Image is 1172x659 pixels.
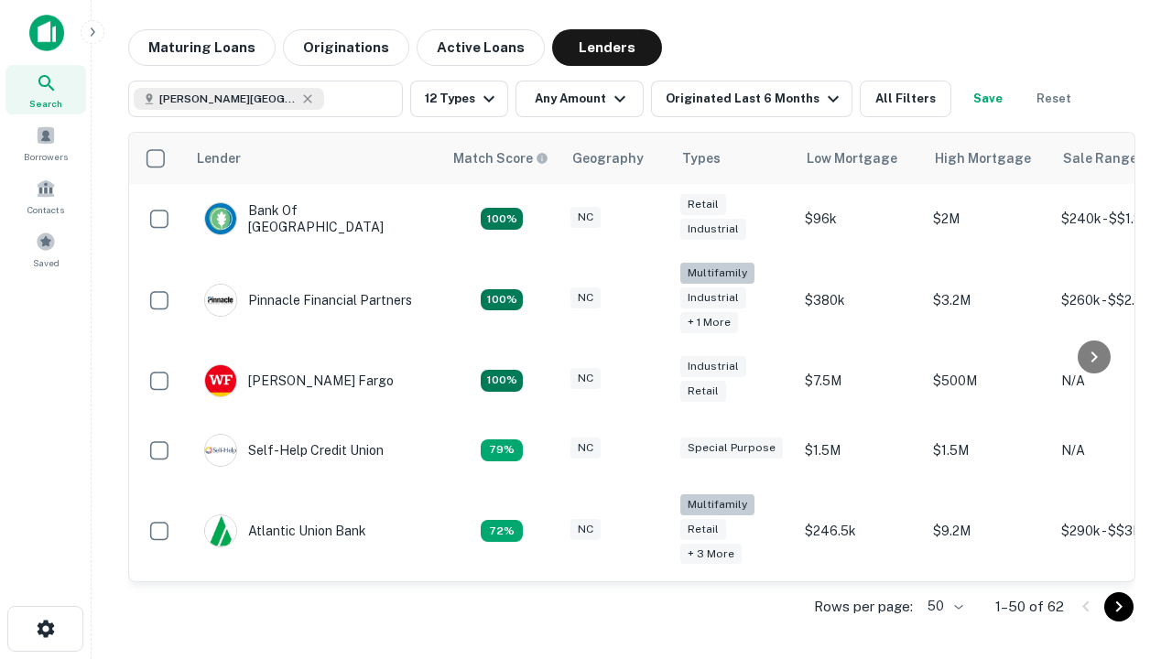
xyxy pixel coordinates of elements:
td: $1.5M [924,416,1052,485]
div: NC [570,519,601,540]
button: Go to next page [1104,592,1134,621]
div: Matching Properties: 10, hasApolloMatch: undefined [481,520,523,542]
img: picture [205,435,236,466]
p: Rows per page: [814,596,913,618]
button: Maturing Loans [128,29,276,66]
span: Contacts [27,202,64,217]
div: + 3 more [680,544,742,565]
div: + 1 more [680,312,738,333]
div: Multifamily [680,263,754,284]
button: Originations [283,29,409,66]
td: $3.2M [924,254,1052,346]
div: NC [570,368,601,389]
span: Search [29,96,62,111]
td: $96k [796,184,924,254]
div: Matching Properties: 25, hasApolloMatch: undefined [481,289,523,311]
div: Retail [680,519,726,540]
div: Matching Properties: 14, hasApolloMatch: undefined [481,208,523,230]
td: $380k [796,254,924,346]
div: Capitalize uses an advanced AI algorithm to match your search with the best lender. The match sco... [453,148,548,168]
div: [PERSON_NAME] Fargo [204,364,394,397]
button: Originated Last 6 Months [651,81,852,117]
div: Geography [572,147,644,169]
td: $500M [924,346,1052,416]
img: picture [205,285,236,316]
div: Low Mortgage [807,147,897,169]
div: Self-help Credit Union [204,434,384,467]
th: Low Mortgage [796,133,924,184]
th: Capitalize uses an advanced AI algorithm to match your search with the best lender. The match sco... [442,133,561,184]
div: Bank Of [GEOGRAPHIC_DATA] [204,202,424,235]
div: Pinnacle Financial Partners [204,284,412,317]
button: Any Amount [515,81,644,117]
h6: Match Score [453,148,545,168]
a: Search [5,65,86,114]
a: Borrowers [5,118,86,167]
div: Multifamily [680,494,754,515]
a: Contacts [5,171,86,221]
td: $2M [924,184,1052,254]
td: $9.2M [924,485,1052,578]
div: Atlantic Union Bank [204,514,366,547]
div: Industrial [680,356,746,377]
td: $1.5M [796,416,924,485]
button: Lenders [552,29,662,66]
th: Geography [561,133,671,184]
img: picture [205,365,236,396]
div: Matching Properties: 14, hasApolloMatch: undefined [481,370,523,392]
button: 12 Types [410,81,508,117]
iframe: Chat Widget [1080,454,1172,542]
img: capitalize-icon.png [29,15,64,51]
div: Retail [680,194,726,215]
img: picture [205,515,236,546]
img: picture [205,203,236,234]
span: [PERSON_NAME][GEOGRAPHIC_DATA], [GEOGRAPHIC_DATA] [159,91,297,107]
div: Originated Last 6 Months [666,88,844,110]
div: High Mortgage [935,147,1031,169]
span: Borrowers [24,149,68,164]
div: Types [682,147,721,169]
th: Lender [186,133,442,184]
div: Special Purpose [680,438,783,459]
div: Retail [680,381,726,402]
div: Lender [197,147,241,169]
th: Types [671,133,796,184]
div: NC [570,438,601,459]
td: $7.5M [796,346,924,416]
div: Industrial [680,287,746,308]
button: Reset [1025,81,1083,117]
a: Saved [5,224,86,274]
div: Sale Range [1063,147,1137,169]
div: Industrial [680,219,746,240]
button: Save your search to get updates of matches that match your search criteria. [959,81,1017,117]
div: NC [570,207,601,228]
div: NC [570,287,601,308]
th: High Mortgage [924,133,1052,184]
div: 50 [920,593,966,620]
button: Active Loans [417,29,545,66]
button: All Filters [860,81,951,117]
td: $246.5k [796,485,924,578]
div: Matching Properties: 11, hasApolloMatch: undefined [481,439,523,461]
p: 1–50 of 62 [995,596,1064,618]
span: Saved [33,255,60,270]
